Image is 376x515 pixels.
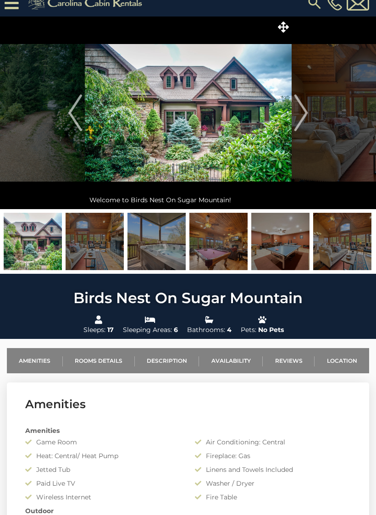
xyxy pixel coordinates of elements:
button: Previous [66,17,85,209]
div: Amenities [18,426,358,435]
img: 168603401 [66,213,124,270]
div: Fireplace: Gas [188,451,358,460]
div: Linens and Towels Included [188,465,358,474]
img: arrow [294,94,308,131]
button: Next [292,17,310,209]
div: Fire Table [188,493,358,502]
div: Air Conditioning: Central [188,437,358,447]
a: Availability [199,348,263,373]
div: Heat: Central/ Heat Pump [18,451,188,460]
img: arrow [68,94,82,131]
img: 168440338 [4,213,62,270]
a: Amenities [7,348,63,373]
div: Jetted Tub [18,465,188,474]
img: 168603400 [313,213,371,270]
img: 168603370 [189,213,248,270]
div: Paid Live TV [18,479,188,488]
a: Description [135,348,199,373]
h3: Amenities [25,396,351,412]
a: Location [315,348,369,373]
div: Game Room [18,437,188,447]
div: Washer / Dryer [188,479,358,488]
img: 168603377 [251,213,310,270]
img: 168603393 [127,213,186,270]
div: Wireless Internet [18,493,188,502]
div: Welcome to Birds Nest On Sugar Mountain! [85,191,292,209]
a: Rooms Details [63,348,135,373]
a: Reviews [263,348,315,373]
